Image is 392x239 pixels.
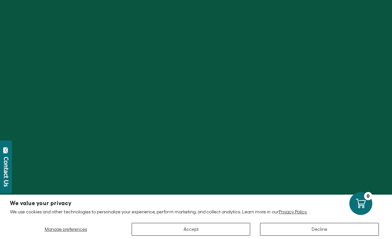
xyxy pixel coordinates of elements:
h2: We value your privacy [10,201,382,206]
button: Decline [260,223,379,236]
div: Contact Us [3,157,10,187]
button: Manage preferences [10,223,122,236]
p: We use cookies and other technologies to personalize your experience, perform marketing, and coll... [10,209,382,215]
span: Manage preferences [45,227,87,232]
button: Accept [132,223,250,236]
div: 0 [364,192,372,200]
a: Privacy Policy. [279,209,307,214]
